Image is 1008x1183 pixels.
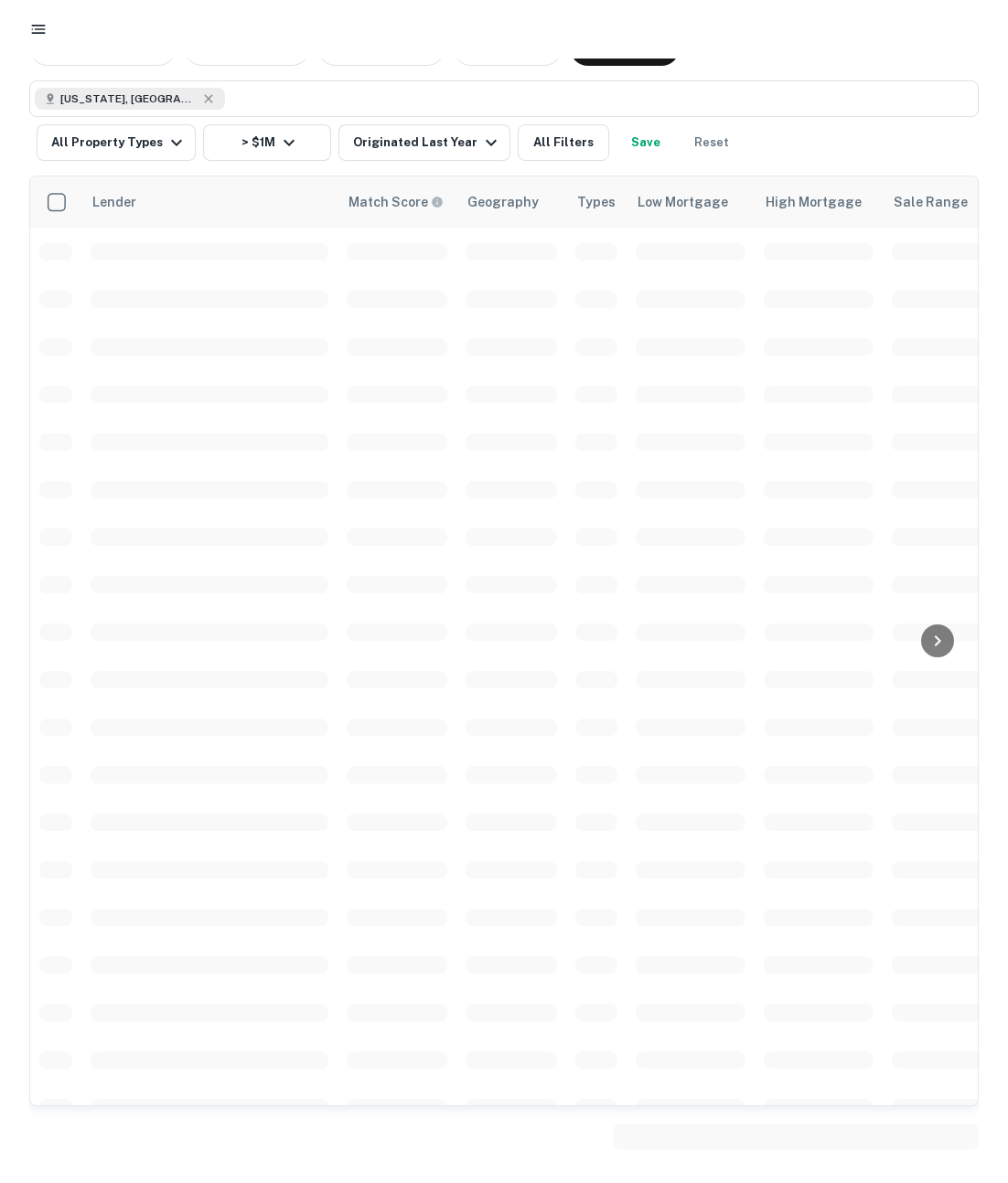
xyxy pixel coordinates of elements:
[638,191,728,213] div: Low Mortgage
[203,124,331,161] button: > $1M
[338,124,510,161] button: Originated Last Year
[349,192,444,212] div: Capitalize uses an advanced AI algorithm to match your search with the best lender. The match sco...
[766,191,862,213] div: High Mortgage
[81,176,338,228] th: Lender
[617,124,675,161] button: Save your search to get updates of matches that match your search criteria.
[338,176,456,228] th: Capitalize uses an advanced AI algorithm to match your search with the best lender. The match sco...
[353,132,502,154] div: Originated Last Year
[917,978,1008,1066] iframe: Chat Widget
[37,124,196,161] button: All Property Types
[349,192,440,212] h6: Match Score
[755,176,883,228] th: High Mortgage
[60,91,198,107] span: [US_STATE], [GEOGRAPHIC_DATA]
[577,191,616,213] div: Types
[682,124,741,161] button: Reset
[566,176,627,228] th: Types
[894,191,968,213] div: Sale Range
[456,176,566,228] th: Geography
[92,191,136,213] div: Lender
[518,124,609,161] button: All Filters
[627,176,755,228] th: Low Mortgage
[467,191,539,213] div: Geography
